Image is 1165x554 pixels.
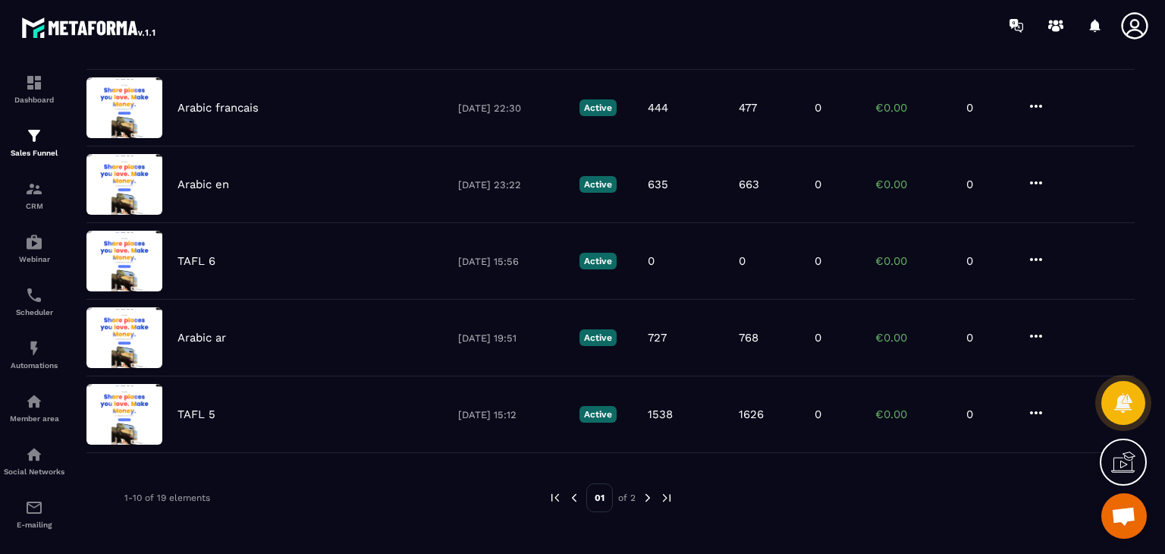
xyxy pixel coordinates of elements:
p: €0.00 [875,408,951,421]
p: TAFL 5 [177,408,215,421]
p: 1-10 of 19 elements [124,493,210,503]
img: social-network [25,445,43,464]
p: Active [579,253,617,269]
img: next [660,491,674,505]
img: email [25,499,43,517]
p: of 2 [618,492,636,504]
p: Active [579,406,617,423]
p: 0 [966,331,1012,345]
p: 0 [648,254,655,268]
a: social-networksocial-networkSocial Networks [4,434,64,487]
p: TAFL 6 [177,254,215,268]
a: formationformationSales Funnel [4,115,64,168]
img: prev [567,491,581,505]
p: 01 [586,483,613,512]
p: 0 [815,331,821,345]
img: logo [21,14,158,41]
p: CRM [4,202,64,210]
img: formation [25,74,43,92]
p: Automations [4,361,64,370]
img: formation [25,180,43,198]
p: [DATE] 23:22 [458,179,564,190]
p: 663 [739,178,759,191]
p: 477 [739,101,757,115]
p: E-mailing [4,521,64,529]
p: 444 [648,101,668,115]
img: formation [25,127,43,145]
img: automations [25,392,43,411]
p: [DATE] 15:12 [458,409,564,420]
img: image [86,384,162,445]
p: €0.00 [875,101,951,115]
img: next [641,491,655,505]
p: Arabic en [177,178,229,191]
p: 0 [815,408,821,421]
p: 727 [648,331,667,345]
a: emailemailE-mailing [4,487,64,540]
p: 0 [815,254,821,268]
p: 635 [648,178,668,191]
p: Social Networks [4,467,64,476]
p: 1538 [648,408,673,421]
img: image [86,77,162,138]
p: Member area [4,414,64,423]
a: schedulerschedulerScheduler [4,275,64,328]
p: 0 [966,178,1012,191]
p: [DATE] 19:51 [458,332,564,344]
img: automations [25,233,43,251]
p: Webinar [4,255,64,263]
p: Active [579,176,617,193]
a: formationformationDashboard [4,62,64,115]
p: Active [579,329,617,346]
p: 0 [966,408,1012,421]
p: [DATE] 15:56 [458,256,564,267]
p: €0.00 [875,331,951,345]
p: 0 [966,254,1012,268]
p: 0 [966,101,1012,115]
img: scheduler [25,286,43,304]
img: image [86,231,162,291]
p: 768 [739,331,758,345]
img: prev [548,491,562,505]
p: 0 [815,178,821,191]
a: automationsautomationsMember area [4,381,64,434]
p: €0.00 [875,254,951,268]
p: Arabic ar [177,331,226,345]
img: image [86,307,162,368]
p: 0 [739,254,746,268]
a: automationsautomationsAutomations [4,328,64,381]
img: image [86,154,162,215]
a: Open chat [1101,493,1147,539]
p: Sales Funnel [4,149,64,157]
p: Scheduler [4,308,64,316]
p: 1626 [739,408,764,421]
img: automations [25,339,43,357]
a: automationsautomationsWebinar [4,222,64,275]
a: formationformationCRM [4,168,64,222]
p: [DATE] 22:30 [458,102,564,114]
p: Active [579,99,617,116]
p: Arabic francais [177,101,259,115]
p: €0.00 [875,178,951,191]
p: Dashboard [4,96,64,104]
p: 0 [815,101,821,115]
